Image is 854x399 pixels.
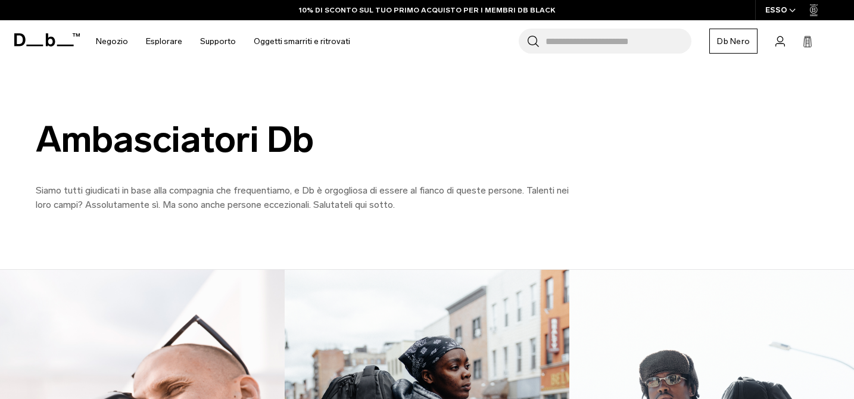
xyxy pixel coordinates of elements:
[36,118,314,161] font: Ambasciatori Db
[200,20,236,63] a: Supporto
[96,20,128,63] a: Negozio
[717,36,750,46] font: Db Nero
[146,20,182,63] a: Esplorare
[87,20,359,63] nav: Navigazione principale
[299,5,555,15] a: 10% DI SCONTO SUL TUO PRIMO ACQUISTO PER I MEMBRI DB BLACK
[299,6,555,14] font: 10% DI SCONTO SUL TUO PRIMO ACQUISTO PER I MEMBRI DB BLACK
[96,36,128,46] font: Negozio
[200,36,236,46] font: Supporto
[765,5,787,14] font: ESSO
[254,20,350,63] a: Oggetti smarriti e ritrovati
[36,185,569,210] font: Siamo tutti giudicati in base alla compagnia che frequentiamo, e Db è orgogliosa di essere al fia...
[254,36,350,46] font: Oggetti smarriti e ritrovati
[146,36,182,46] font: Esplorare
[709,29,758,54] a: Db Nero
